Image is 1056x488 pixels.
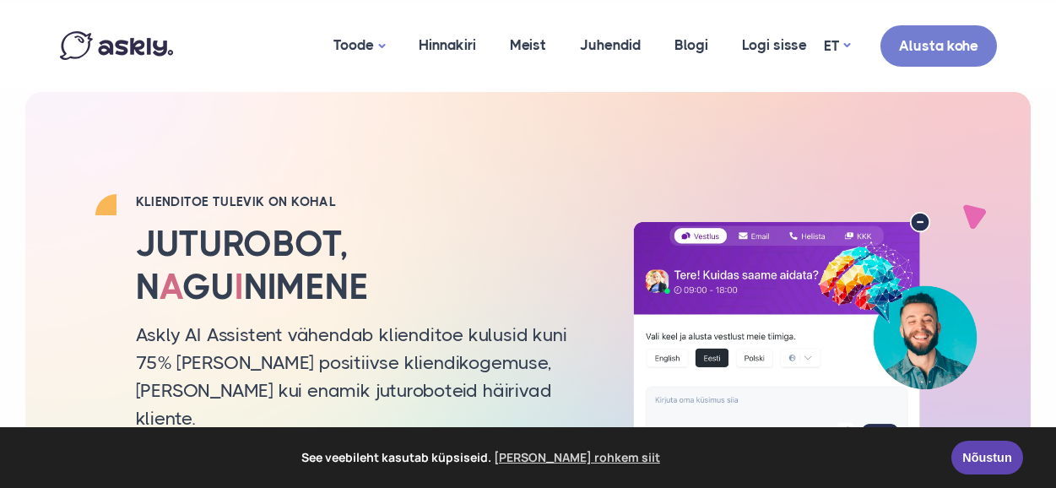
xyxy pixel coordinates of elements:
img: Askly [60,31,173,60]
a: Meist [493,4,563,86]
a: ET [824,34,850,58]
a: Toode [317,4,402,88]
a: learn more about cookies [491,445,663,470]
p: Askly AI Assistent vähendab klienditoe kulusid kuni 75% [PERSON_NAME] positiivse kliendikogemuse,... [136,321,592,432]
span: a [160,267,182,307]
span: i [235,267,243,307]
a: Nõustun [951,441,1023,474]
h2: Klienditoe tulevik on kohal [136,193,592,210]
a: Hinnakiri [402,4,493,86]
a: Juhendid [563,4,658,86]
a: Alusta kohe [880,25,997,67]
a: Blogi [658,4,725,86]
span: See veebileht kasutab küpsiseid. [24,445,940,470]
h1: Juturobot, n gu nimene [136,223,592,308]
a: Logi sisse [725,4,824,86]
